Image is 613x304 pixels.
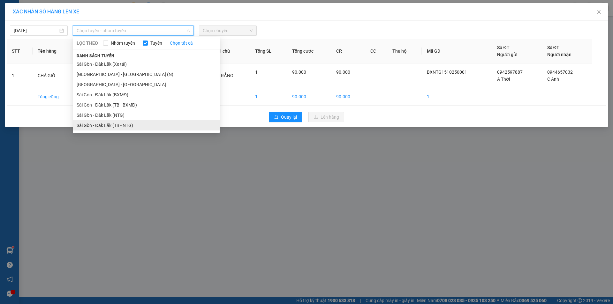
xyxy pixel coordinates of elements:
[3,39,24,42] span: ĐT:0903515330
[73,69,220,79] li: [GEOGRAPHIC_DATA] - [GEOGRAPHIC_DATA] (N)
[547,45,559,50] span: Số ĐT
[308,112,344,122] button: uploadLên hàng
[497,77,510,82] span: A Thời
[250,88,287,106] td: 1
[596,9,602,14] span: close
[590,3,608,21] button: Close
[49,39,73,42] span: ĐT: 0905 22 58 58
[49,31,80,37] span: ĐC: Ngã 3 Easim ,[GEOGRAPHIC_DATA]
[269,112,302,122] button: rollbackQuay lại
[148,40,165,47] span: Tuyến
[25,11,88,15] strong: NHẬN HÀNG NHANH - GIAO TỐC HÀNH
[43,16,70,20] strong: 1900 633 614
[33,39,76,63] th: Tên hàng
[73,53,118,59] span: Danh sách tuyến
[49,25,88,28] span: VP Nhận: [PERSON_NAME]
[203,26,253,35] span: Chọn chuyến
[250,39,287,63] th: Tổng SL
[274,115,278,120] span: rollback
[33,88,76,106] td: Tổng cộng
[215,73,233,78] span: B TRẮNG
[292,70,306,75] span: 90.000
[73,79,220,90] li: [GEOGRAPHIC_DATA] - [GEOGRAPHIC_DATA]
[24,4,89,10] span: CTY TNHH DLVT TIẾN OANH
[73,110,220,120] li: Sài Gòn - Đăk Lăk (NTG)
[77,26,190,35] span: Chọn tuyến - nhóm tuyến
[281,114,297,121] span: Quay lại
[287,88,331,106] td: 90.000
[422,39,492,63] th: Mã GD
[547,70,573,75] span: 0944657032
[497,70,523,75] span: 0942597887
[331,39,365,63] th: CR
[14,27,58,34] input: 15/10/2025
[336,70,350,75] span: 90.000
[7,63,33,88] td: 1
[14,44,82,49] span: ----------------------------------------------
[387,39,422,63] th: Thu hộ
[497,52,518,57] span: Người gửi
[77,40,98,47] span: LỌC THEO
[427,70,467,75] span: BXNTG1510250001
[7,39,33,63] th: STT
[186,29,190,33] span: down
[331,88,365,106] td: 90.000
[170,40,193,47] a: Chọn tất cả
[422,88,492,106] td: 1
[73,59,220,69] li: Sài Gòn - Đăk Lăk (Xe tải)
[287,39,331,63] th: Tổng cước
[13,9,79,15] span: XÁC NHẬN SỐ HÀNG LÊN XE
[108,40,138,47] span: Nhóm tuyến
[547,77,559,82] span: C Anh
[255,70,258,75] span: 1
[73,100,220,110] li: Sài Gòn - Đăk Lăk (TB - BXMĐ)
[73,120,220,130] li: Sài Gòn - Đăk Lăk (TB - NTG)
[497,45,509,50] span: Số ĐT
[209,39,250,63] th: Ghi chú
[365,39,388,63] th: CC
[3,4,19,20] img: logo
[73,90,220,100] li: Sài Gòn - Đăk Lăk (BXMĐ)
[33,63,76,88] td: CHẢ GIÒ
[547,52,571,57] span: Người nhận
[3,23,43,30] span: VP Gửi: Kho 47 - Bến Xe Ngã Tư Ga
[3,31,42,37] span: ĐC: 720 Quốc Lộ 1A, [GEOGRAPHIC_DATA], Q12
